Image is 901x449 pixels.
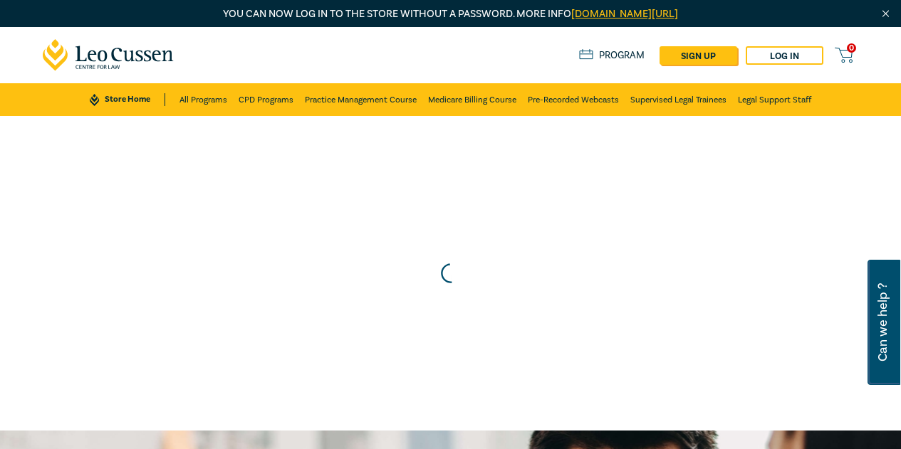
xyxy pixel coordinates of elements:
[43,6,859,22] p: You can now log in to the store without a password. More info
[528,83,619,116] a: Pre-Recorded Webcasts
[305,83,417,116] a: Practice Management Course
[880,8,892,20] img: Close
[630,83,726,116] a: Supervised Legal Trainees
[746,46,823,65] a: Log in
[239,83,293,116] a: CPD Programs
[90,93,165,106] a: Store Home
[660,46,737,65] a: sign up
[876,268,890,376] span: Can we help ?
[738,83,811,116] a: Legal Support Staff
[571,7,678,21] a: [DOMAIN_NAME][URL]
[847,43,856,53] span: 0
[428,83,516,116] a: Medicare Billing Course
[179,83,227,116] a: All Programs
[579,49,645,62] a: Program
